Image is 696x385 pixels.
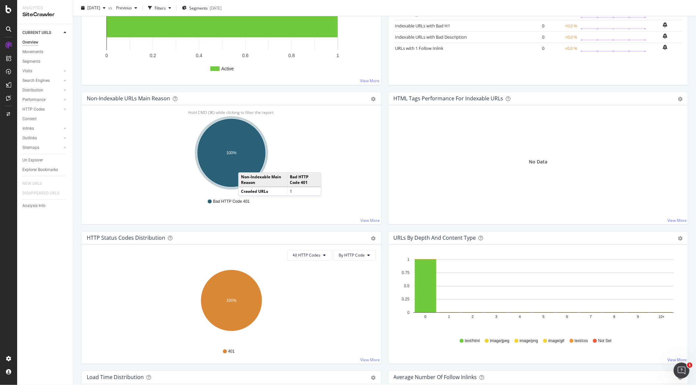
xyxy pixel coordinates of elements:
a: Sitemaps [22,144,62,151]
a: DISAPPEARED URLS [22,190,66,197]
span: By HTTP Code [339,252,365,258]
text: 0.6 [242,53,249,58]
button: All HTTP Codes [287,250,332,261]
div: SiteCrawler [22,11,68,18]
text: 3 [495,315,497,319]
td: +0.0 % [546,43,579,54]
span: Previous [113,5,132,11]
text: 1 [407,257,409,262]
div: Overview [22,39,38,46]
span: Bad HTTP Code 401 [213,199,250,204]
a: View More [361,218,380,223]
text: 0 [106,53,108,58]
a: 2xx URLs [395,12,413,17]
text: 100% [227,151,237,155]
svg: A chart. [394,255,683,332]
a: Url Explorer [22,157,68,164]
div: Url Explorer [22,157,43,164]
div: DISAPPEARED URLS [22,190,59,197]
button: Segments[DATE] [179,3,224,13]
text: 10+ [658,315,665,319]
span: image/jpeg [490,338,509,344]
td: +0.0 % [546,31,579,43]
text: 4 [519,315,521,319]
td: Crawled URLs [239,187,287,195]
div: bell-plus [663,33,668,39]
text: 6 [566,315,568,319]
span: image/png [520,338,538,344]
button: By HTTP Code [333,250,376,261]
div: Explorer Bookmarks [22,166,58,173]
a: Movements [22,49,68,55]
a: Overview [22,39,68,46]
text: 0.75 [402,270,409,275]
div: bell-plus [663,45,668,50]
div: HTTP Codes [22,106,45,113]
div: Sitemaps [22,144,39,151]
svg: A chart. [87,116,376,192]
span: text/css [575,338,588,344]
div: HTTP Status Codes Distribution [87,234,165,241]
text: 9 [637,315,639,319]
div: Segments [22,58,40,65]
span: Segments [189,5,208,11]
td: 1 [287,187,321,195]
text: 5 [542,315,544,319]
div: Content [22,116,37,122]
text: 7 [590,315,591,319]
iframe: Intercom live chat [674,363,689,378]
a: View More [667,218,687,223]
td: 0 [520,43,546,54]
div: Outlinks [22,135,37,142]
div: gear [678,236,682,241]
div: CURRENT URLS [22,29,51,36]
div: Analytics [22,5,68,11]
text: 100% [227,298,237,303]
svg: A chart. [87,266,376,342]
button: [DATE] [78,3,108,13]
div: URLs by Depth and Content Type [394,234,476,241]
a: Content [22,116,68,122]
div: No Data [529,158,547,165]
a: Performance [22,96,62,103]
div: Analysis Info [22,202,45,209]
text: 0.25 [402,297,409,301]
td: 0 [520,20,546,31]
div: Distribution [22,87,43,94]
a: Distribution [22,87,62,94]
div: Filters [155,5,166,11]
div: HTML Tags Performance for Indexable URLs [394,95,503,102]
span: 401 [228,349,235,354]
a: CURRENT URLS [22,29,62,36]
a: Indexable URLs with Bad H1 [395,23,450,29]
div: gear [371,97,376,101]
text: 0.5 [404,284,409,288]
div: [DATE] [210,5,222,11]
text: Active [221,66,234,71]
div: Movements [22,49,43,55]
text: 0 [407,310,409,315]
div: gear [371,375,376,380]
span: All HTTP Codes [293,252,321,258]
div: Performance [22,96,45,103]
div: Search Engines [22,77,50,84]
a: View More [360,78,380,84]
td: Bad HTTP Code 401 [287,173,321,187]
text: 2 [471,315,473,319]
a: HTTP Codes [22,106,62,113]
td: +0.0 % [546,20,579,31]
span: vs [108,5,113,11]
div: Non-Indexable URLs Main Reason [87,95,170,102]
a: Analysis Info [22,202,68,209]
text: 1 [337,53,339,58]
button: Filters [145,3,174,13]
div: gear [678,97,682,101]
div: Average Number of Follow Inlinks [394,374,477,380]
text: 0 [424,315,426,319]
span: text/html [465,338,480,344]
td: Non-Indexable Main Reason [239,173,287,187]
div: Load Time Distribution [87,374,144,380]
